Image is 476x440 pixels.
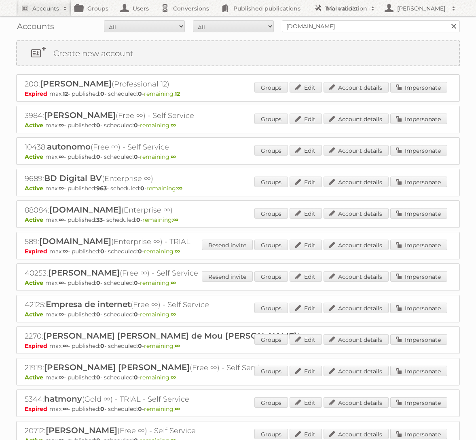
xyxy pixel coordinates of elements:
[100,90,104,97] strong: 0
[290,366,322,376] a: Edit
[96,153,100,160] strong: 0
[134,122,138,129] strong: 0
[25,110,308,121] h2: 3984: (Free ∞) - Self Service
[144,342,180,349] span: remaining:
[25,216,45,223] span: Active
[146,185,182,192] span: remaining:
[25,236,308,247] h2: 589: (Enterprise ∞) - TRIAL
[47,142,91,152] span: autonomo
[390,303,447,313] a: Impersonate
[254,303,288,313] a: Groups
[138,248,142,255] strong: 0
[59,374,64,381] strong: ∞
[254,334,288,345] a: Groups
[25,374,451,381] p: max: - published: - scheduled: -
[390,240,447,250] a: Impersonate
[290,429,322,439] a: Edit
[140,311,176,318] span: remaining:
[171,122,176,129] strong: ∞
[144,248,180,255] span: remaining:
[25,425,308,436] h2: 20712: (Free ∞) - Self Service
[254,145,288,156] a: Groups
[175,405,180,413] strong: ∞
[390,429,447,439] a: Impersonate
[390,366,447,376] a: Impersonate
[100,248,104,255] strong: 0
[140,374,176,381] span: remaining:
[175,90,180,97] strong: 12
[44,173,102,183] span: BD Digital BV
[290,82,322,93] a: Edit
[390,177,447,187] a: Impersonate
[324,208,389,219] a: Account details
[96,216,103,223] strong: 33
[25,248,451,255] p: max: - published: - scheduled: -
[290,145,322,156] a: Edit
[46,425,117,435] span: [PERSON_NAME]
[171,279,176,286] strong: ∞
[25,342,451,349] p: max: - published: - scheduled: -
[25,362,308,373] h2: 21919: (Free ∞) - Self Service
[39,236,111,246] span: [DOMAIN_NAME]
[254,177,288,187] a: Groups
[17,41,459,65] a: Create new account
[290,334,322,345] a: Edit
[324,145,389,156] a: Account details
[25,342,49,349] span: Expired
[175,342,180,349] strong: ∞
[171,374,176,381] strong: ∞
[140,153,176,160] span: remaining:
[59,311,64,318] strong: ∞
[25,122,45,129] span: Active
[25,205,308,215] h2: 88084: (Enterprise ∞)
[59,185,64,192] strong: ∞
[290,271,322,282] a: Edit
[390,397,447,408] a: Impersonate
[324,177,389,187] a: Account details
[25,311,451,318] p: max: - published: - scheduled: -
[59,122,64,129] strong: ∞
[96,185,107,192] strong: 963
[136,216,140,223] strong: 0
[138,405,142,413] strong: 0
[173,216,178,223] strong: ∞
[49,205,121,215] span: [DOMAIN_NAME]
[63,405,68,413] strong: ∞
[25,90,49,97] span: Expired
[25,216,451,223] p: max: - published: - scheduled: -
[96,374,100,381] strong: 0
[40,79,112,88] span: [PERSON_NAME]
[25,299,308,310] h2: 42125: (Free ∞) - Self Service
[25,153,451,160] p: max: - published: - scheduled: -
[63,248,68,255] strong: ∞
[290,303,322,313] a: Edit
[254,82,288,93] a: Groups
[254,240,288,250] a: Groups
[171,311,176,318] strong: ∞
[324,397,389,408] a: Account details
[390,208,447,219] a: Impersonate
[202,240,253,250] a: Resend invite
[254,114,288,124] a: Groups
[390,334,447,345] a: Impersonate
[254,429,288,439] a: Groups
[25,374,45,381] span: Active
[290,177,322,187] a: Edit
[324,114,389,124] a: Account details
[324,240,389,250] a: Account details
[290,208,322,219] a: Edit
[140,279,176,286] span: remaining:
[254,397,288,408] a: Groups
[138,342,142,349] strong: 0
[25,279,451,286] p: max: - published: - scheduled: -
[326,4,367,13] h2: More tools
[324,271,389,282] a: Account details
[25,405,49,413] span: Expired
[25,122,451,129] p: max: - published: - scheduled: -
[202,271,253,282] a: Resend invite
[395,4,448,13] h2: [PERSON_NAME]
[324,303,389,313] a: Account details
[59,216,64,223] strong: ∞
[44,362,190,372] span: [PERSON_NAME] [PERSON_NAME]
[144,405,180,413] span: remaining:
